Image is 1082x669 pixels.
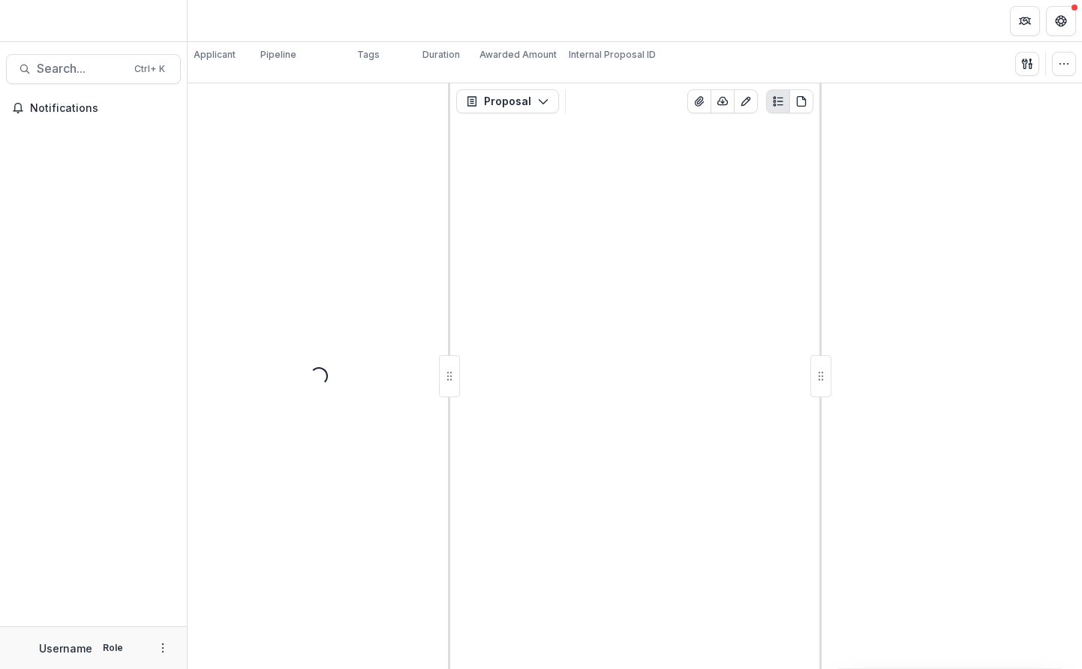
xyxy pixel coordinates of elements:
button: Partners [1010,6,1040,36]
p: Role [98,641,128,655]
p: Applicant [194,48,236,62]
span: Notifications [30,102,175,115]
button: Notifications [6,96,181,120]
button: Plaintext view [766,89,790,113]
p: Tags [357,48,380,62]
button: Proposal [456,89,559,113]
button: More [154,639,172,657]
p: Duration [422,48,460,62]
p: Internal Proposal ID [569,48,656,62]
button: View Attached Files [687,89,711,113]
button: Edit as form [734,89,758,113]
button: PDF view [789,89,813,113]
p: Pipeline [260,48,296,62]
span: Search... [37,62,125,76]
button: Search... [6,54,181,84]
p: Username [39,640,92,656]
div: Ctrl + K [131,61,168,77]
p: Awarded Amount [479,48,557,62]
button: Get Help [1046,6,1076,36]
